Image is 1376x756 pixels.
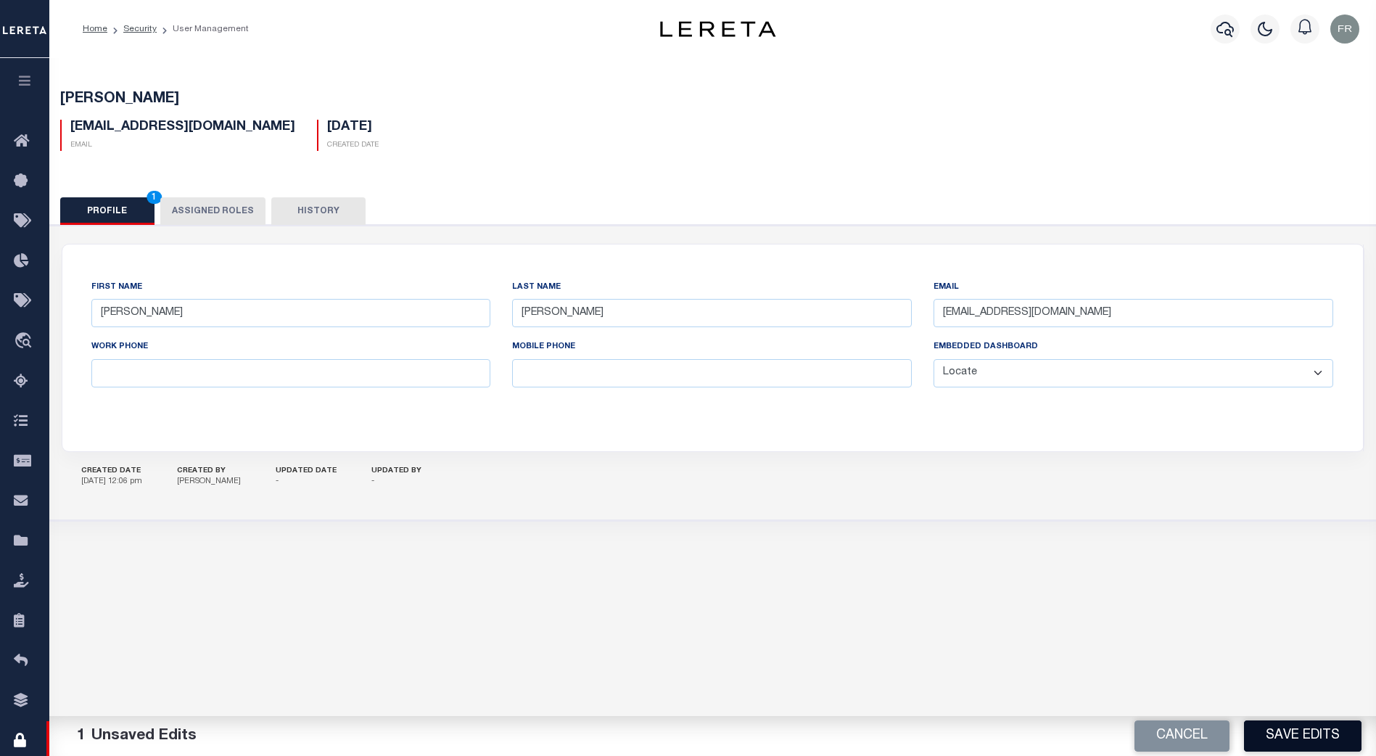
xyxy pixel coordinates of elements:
[60,197,155,225] button: Profile
[276,467,337,476] h5: UPDATED DATE
[91,282,142,294] label: First Name
[147,191,162,204] span: 1
[70,120,295,136] h5: [EMAIL_ADDRESS][DOMAIN_NAME]
[60,92,179,107] span: [PERSON_NAME]
[77,728,86,744] span: 1
[512,341,575,353] label: Mobile Phone
[91,341,148,353] label: Work Phone
[934,282,959,294] label: Email
[157,22,249,36] li: User Management
[1134,720,1229,752] button: Cancel
[327,140,379,151] p: Created Date
[512,282,561,294] label: Last Name
[14,332,37,351] i: travel_explore
[177,467,241,476] h5: CREATED BY
[81,476,142,488] p: [DATE] 12:06 pm
[177,476,241,488] p: [PERSON_NAME]
[276,476,337,488] p: -
[83,25,107,33] a: Home
[70,140,295,151] p: Email
[371,476,421,488] p: -
[123,25,157,33] a: Security
[81,467,142,476] h5: CREATED DATE
[327,120,379,136] h5: [DATE]
[934,341,1038,353] label: Embedded Dashboard
[271,197,366,225] button: History
[91,728,197,744] span: Unsaved Edits
[160,197,265,225] button: Assigned Roles
[371,467,421,476] h5: UPDATED BY
[1330,15,1359,44] img: svg+xml;base64,PHN2ZyB4bWxucz0iaHR0cDovL3d3dy53My5vcmcvMjAwMC9zdmciIHBvaW50ZXItZXZlbnRzPSJub25lIi...
[660,21,776,37] img: logo-dark.svg
[1244,720,1361,752] button: Save Edits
